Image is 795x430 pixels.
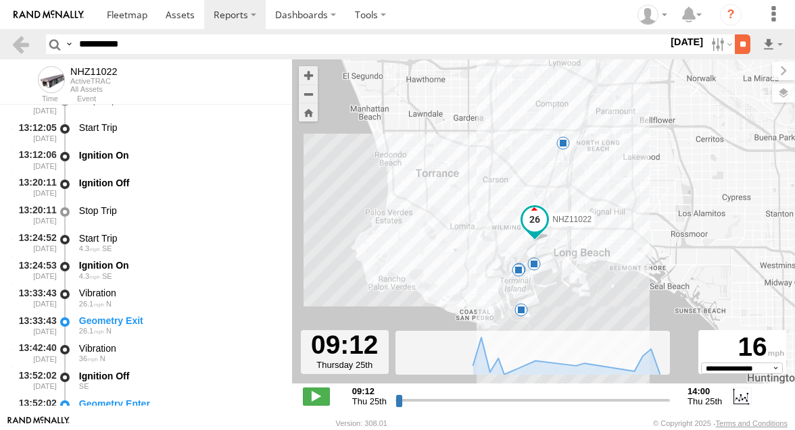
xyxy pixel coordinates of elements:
[352,386,387,396] strong: 09:12
[761,34,784,54] label: Export results as...
[653,419,788,427] div: © Copyright 2025 -
[14,10,84,20] img: rand-logo.svg
[100,354,105,362] span: Heading: 16
[11,340,58,365] div: 13:42:40 [DATE]
[688,386,722,396] strong: 14:00
[688,396,722,406] span: Thu 25th Sep 2025
[11,230,58,255] div: 13:24:52 [DATE]
[79,205,279,217] div: Stop Trip
[79,327,104,335] span: 26.1
[79,232,279,244] div: Start Trip
[7,416,70,430] a: Visit our Website
[336,419,387,427] div: Version: 308.01
[79,244,100,252] span: 4.3
[11,258,58,283] div: 13:24:53 [DATE]
[79,382,89,390] span: Heading: 153
[70,77,118,85] div: ActiveTRAC
[79,259,279,271] div: Ignition On
[70,85,118,93] div: All Assets
[11,92,58,117] div: 12:36:07 [DATE]
[299,84,318,103] button: Zoom out
[700,332,784,362] div: 16
[11,396,58,421] div: 13:52:02 [DATE]
[11,368,58,393] div: 13:52:02 [DATE]
[11,34,30,54] a: Back to previous Page
[299,66,318,84] button: Zoom in
[11,175,58,200] div: 13:20:11 [DATE]
[299,103,318,122] button: Zoom Home
[79,342,279,354] div: Vibration
[11,203,58,227] div: 13:20:11 [DATE]
[11,147,58,172] div: 13:12:06 [DATE]
[79,315,279,327] div: Geometry Exit
[720,4,742,26] i: ?
[106,300,112,308] span: Heading: 357
[79,300,104,308] span: 26.1
[79,370,279,382] div: Ignition Off
[11,119,58,144] div: 13:12:05 [DATE]
[79,287,279,299] div: Vibration
[102,244,112,252] span: Heading: 149
[11,96,58,103] div: Time
[303,387,330,405] label: Play/Stop
[77,96,292,103] div: Event
[79,272,100,280] span: 4.3
[552,215,592,224] span: NHZ11022
[79,177,279,189] div: Ignition Off
[633,5,672,25] div: Zulema McIntosch
[11,313,58,338] div: 13:33:43 [DATE]
[102,272,112,280] span: Heading: 149
[352,396,387,406] span: Thu 25th Sep 2025
[64,34,74,54] label: Search Query
[79,354,98,362] span: 36
[106,327,112,335] span: Heading: 357
[11,286,58,311] div: 13:33:43 [DATE]
[79,122,279,134] div: Start Trip
[668,34,706,49] label: [DATE]
[716,419,788,427] a: Terms and Conditions
[70,66,118,77] div: NHZ11022 - View Asset History
[79,398,279,410] div: Geometry Enter
[706,34,735,54] label: Search Filter Options
[79,149,279,161] div: Ignition On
